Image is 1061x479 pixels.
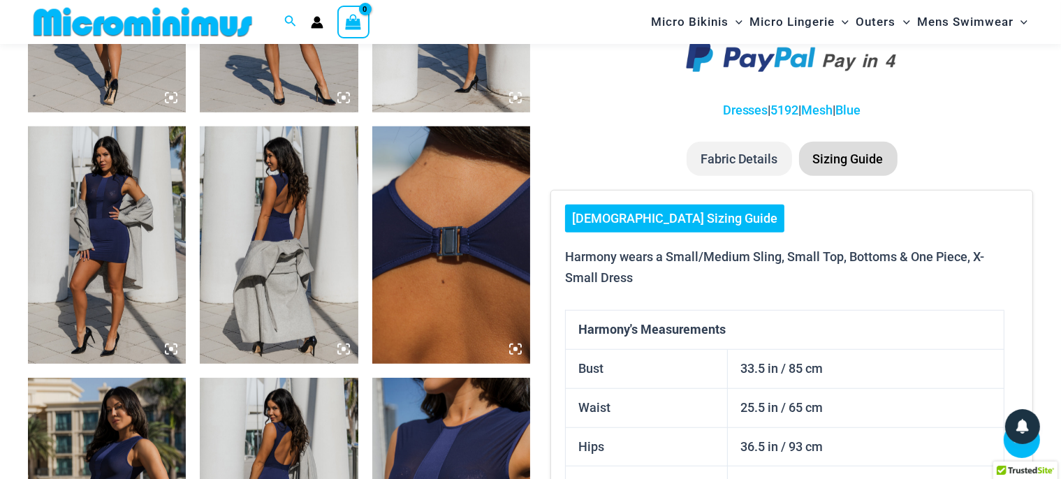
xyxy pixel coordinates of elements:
a: OutersMenu ToggleMenu Toggle [853,4,914,40]
span: Menu Toggle [729,4,742,40]
td: 25.5 in / 65 cm [728,389,1004,428]
a: Mesh [802,103,833,117]
span: Menu Toggle [1014,4,1027,40]
a: Account icon link [311,16,323,29]
span: Menu Toggle [835,4,849,40]
a: 5192 [771,103,799,117]
td: Waist [566,389,728,428]
span: Micro Lingerie [749,4,835,40]
p: | | | [550,100,1033,121]
a: [DEMOGRAPHIC_DATA] Sizing Guide [565,205,784,233]
img: Desire Me Navy 5192 Dress [200,126,358,364]
td: Bust [566,350,728,389]
td: 36.5 in / 93 cm [728,428,1004,467]
td: Hips [566,428,728,467]
a: Blue [836,103,861,117]
a: Micro BikinisMenu ToggleMenu Toggle [647,4,746,40]
a: Mens SwimwearMenu ToggleMenu Toggle [914,4,1031,40]
a: Search icon link [284,13,297,31]
span: Menu Toggle [896,4,910,40]
td: 33.5 in / 85 cm [728,350,1004,389]
a: Micro LingerieMenu ToggleMenu Toggle [746,4,852,40]
a: View Shopping Cart, empty [337,6,369,38]
span: Micro Bikinis [651,4,729,40]
th: Harmony's Measurements [566,311,1004,350]
img: Desire Me Navy 5192 Dress [372,126,530,364]
span: Mens Swimwear [917,4,1014,40]
a: Dresses [723,103,768,117]
span: Outers [856,4,896,40]
img: Desire Me Navy 5192 Dress [28,126,186,364]
img: MM SHOP LOGO FLAT [28,6,258,38]
li: Sizing Guide [799,142,898,177]
li: Fabric Details [687,142,792,177]
p: Harmony wears a Small/Medium Sling, Small Top, Bottoms & One Piece, X-Small Dress [565,246,1004,288]
nav: Site Navigation [645,2,1033,42]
